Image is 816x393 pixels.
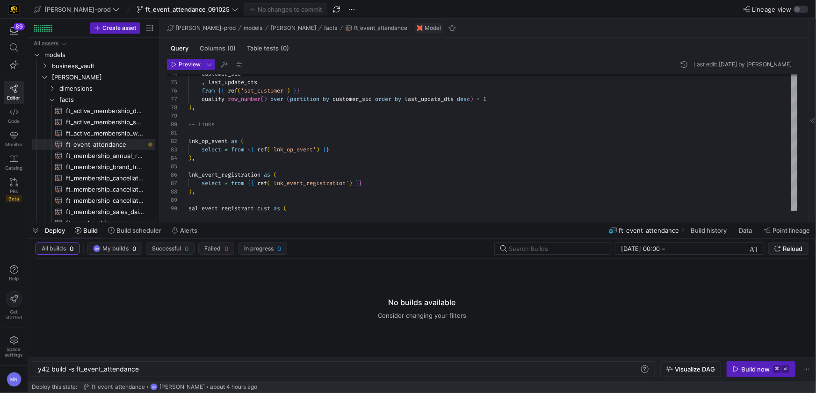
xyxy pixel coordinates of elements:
[167,78,177,86] div: 75
[6,309,22,320] span: Get started
[188,154,192,162] span: )
[395,95,401,103] span: by
[287,87,290,94] span: )
[251,179,254,187] span: {
[167,95,177,103] div: 77
[179,61,201,68] span: Preview
[66,150,144,161] span: ft_membership_annual_retention​​​​​​​​​​
[242,22,265,34] button: models
[32,38,155,49] div: Press SPACE to select this row.
[332,95,372,103] span: customer_sid
[4,104,24,128] a: Code
[10,188,18,194] span: PRs
[188,171,260,179] span: lnk_event_registration
[228,95,260,103] span: row_number
[167,154,177,162] div: 84
[32,128,155,139] a: ft_active_membership_weekly_forecast​​​​​​​​​​
[8,276,20,281] span: Help
[92,384,145,390] span: ft_event_attendance
[145,6,230,13] span: ft_event_attendance_091025
[4,22,24,39] button: 89
[167,171,177,179] div: 86
[167,145,177,154] div: 83
[32,71,155,83] div: Press SPACE to select this row.
[167,120,177,129] div: 80
[32,105,155,116] div: Press SPACE to select this row.
[693,61,792,68] div: Last edit: [DATE] by [PERSON_NAME]
[66,184,144,195] span: ft_membership_cancellations_weekly_forecast​​​​​​​​​​
[202,87,215,94] span: from
[42,245,66,252] span: All builds
[135,3,240,15] button: ft_event_attendance_091025
[66,207,144,217] span: ft_membership_sales_daily_forecast​​​​​​​​​​
[296,87,300,94] span: }
[165,22,238,34] button: [PERSON_NAME]-prod
[167,137,177,145] div: 82
[5,165,22,171] span: Catalog
[167,196,177,204] div: 89
[4,174,24,206] a: PRsBeta
[662,245,665,252] span: –
[231,179,244,187] span: from
[293,87,296,94] span: }
[417,25,423,31] img: undefined
[251,146,254,153] span: {
[425,25,441,31] span: Model
[4,261,24,286] button: Help
[202,95,224,103] span: qualify
[167,187,177,196] div: 88
[355,179,359,187] span: }
[268,22,318,34] button: [PERSON_NAME]
[180,227,197,234] span: Alerts
[185,245,188,252] span: 0
[783,245,802,252] span: Reload
[782,365,789,373] kbd: ⏎
[52,72,154,83] span: [PERSON_NAME]
[241,137,244,145] span: (
[241,87,287,94] span: 'sat_customer'
[66,218,144,229] span: ft_membership_sales_weekly_forecast​​​​​​​​​​
[316,146,319,153] span: )
[326,146,329,153] span: }
[32,161,155,172] a: ft_membership_brand_transfer​​​​​​​​​​
[32,60,155,71] div: Press SPACE to select this row.
[90,22,140,34] button: Create asset
[221,87,224,94] span: {
[4,151,24,174] a: Catalog
[59,94,154,105] span: facts
[32,195,155,206] div: Press SPACE to select this row.
[102,25,136,31] span: Create asset
[752,6,792,13] span: Lineage view
[667,245,728,252] input: End datetime
[238,87,241,94] span: (
[323,146,326,153] span: }
[188,104,192,111] span: )
[171,45,188,51] span: Query
[116,227,161,234] span: Build scheduler
[227,45,236,51] span: (0)
[66,139,144,150] span: ft_event_attendance​​​​​​​​​​
[192,154,195,162] span: ,
[66,195,144,206] span: ft_membership_cancellations​​​​​​​​​​
[167,204,177,213] div: 90
[686,222,733,238] button: Build history
[32,139,155,150] a: ft_event_attendance​​​​​​​​​​
[198,243,234,255] button: Failed0
[32,172,155,184] a: ft_membership_cancellations_daily_forecast​​​​​​​​​​
[247,45,289,51] span: Table tests
[270,179,349,187] span: 'lnk_event_registration'
[44,50,154,60] span: models
[66,128,144,139] span: ft_active_membership_weekly_forecast​​​​​​​​​​
[32,83,155,94] div: Press SPACE to select this row.
[167,59,204,70] button: Preview
[32,184,155,195] a: ft_membership_cancellations_weekly_forecast​​​​​​​​​​
[739,227,752,234] span: Data
[66,106,144,116] span: ft_active_membership_daily_forecast​​​​​​​​​​
[349,179,352,187] span: )
[32,184,155,195] div: Press SPACE to select this row.
[32,172,155,184] div: Press SPACE to select this row.
[735,222,758,238] button: Data
[32,150,155,161] a: ft_membership_annual_retention​​​​​​​​​​
[167,112,177,120] div: 79
[287,95,290,103] span: (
